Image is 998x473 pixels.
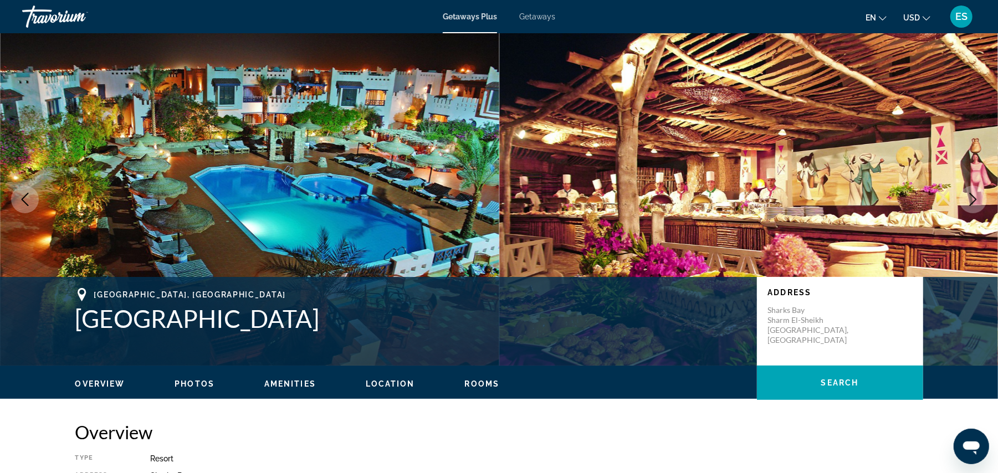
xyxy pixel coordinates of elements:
[75,421,923,443] h2: Overview
[954,429,989,464] iframe: Button to launch messaging window
[465,379,500,389] button: Rooms
[75,454,122,463] div: Type
[366,379,415,388] span: Location
[955,11,968,22] span: ES
[768,288,912,297] p: Address
[947,5,976,28] button: User Menu
[519,12,555,21] a: Getaways
[903,13,920,22] span: USD
[757,366,923,400] button: Search
[366,379,415,389] button: Location
[903,9,930,25] button: Change currency
[94,290,286,299] span: [GEOGRAPHIC_DATA], [GEOGRAPHIC_DATA]
[175,379,214,389] button: Photos
[75,379,125,389] button: Overview
[264,379,316,388] span: Amenities
[443,12,497,21] a: Getaways Plus
[150,454,923,463] div: Resort
[75,304,746,333] h1: [GEOGRAPHIC_DATA]
[22,2,133,31] a: Travorium
[75,379,125,388] span: Overview
[866,13,876,22] span: en
[264,379,316,389] button: Amenities
[821,378,859,387] span: Search
[175,379,214,388] span: Photos
[465,379,500,388] span: Rooms
[959,186,987,213] button: Next image
[866,9,887,25] button: Change language
[11,186,39,213] button: Previous image
[768,305,857,345] p: Sharks Bay Sharm el-Sheikh [GEOGRAPHIC_DATA], [GEOGRAPHIC_DATA]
